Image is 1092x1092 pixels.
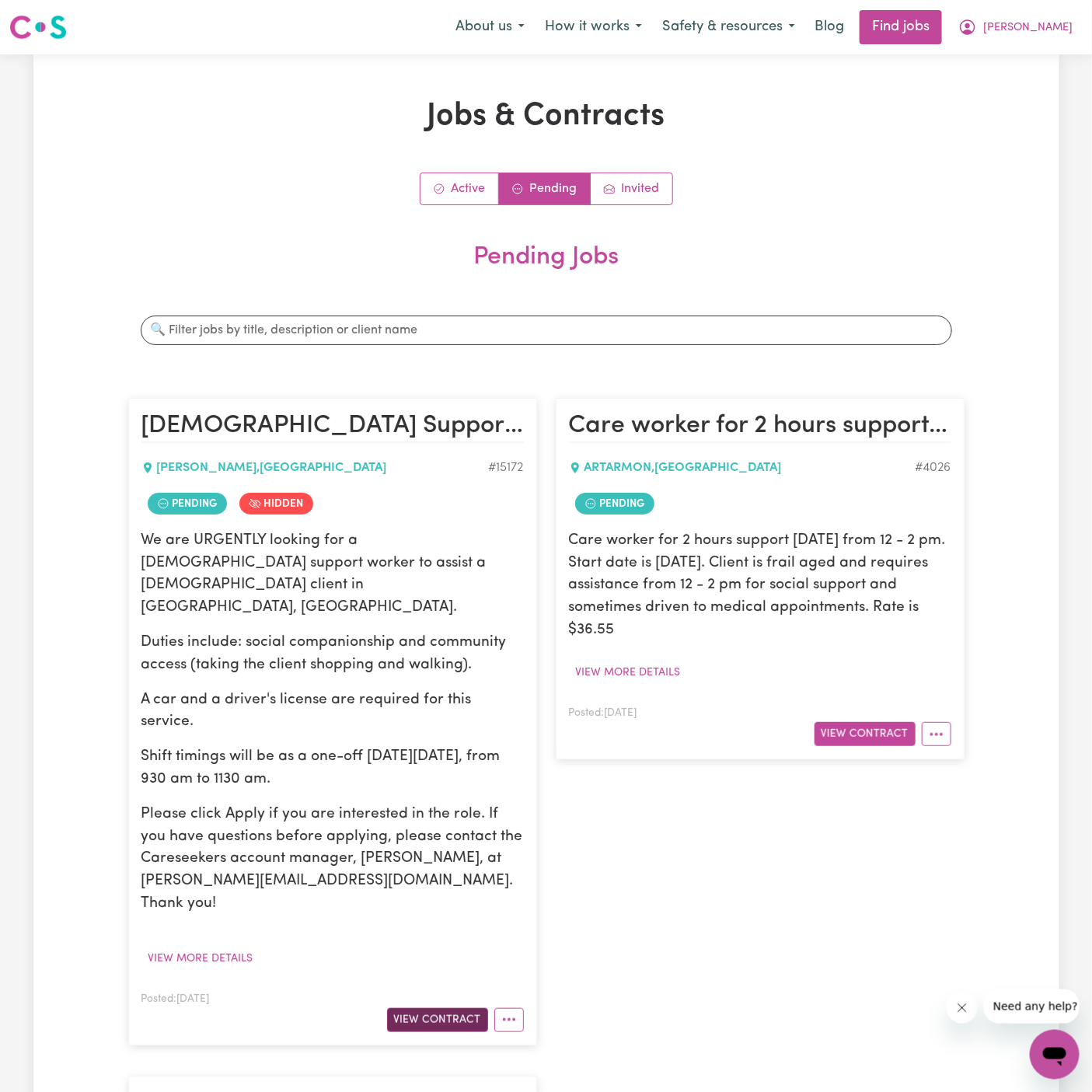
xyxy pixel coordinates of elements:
p: A car and a driver's license are required for this service. [141,689,524,734]
button: View Contract [815,722,916,746]
button: More options [922,722,951,746]
iframe: Button to launch messaging window [1030,1030,1080,1080]
h1: Jobs & Contracts [128,98,965,135]
div: [PERSON_NAME] , [GEOGRAPHIC_DATA] [141,459,489,477]
a: Active jobs [420,173,499,204]
span: Job is hidden [239,493,313,515]
button: More options [494,1008,524,1032]
img: Careseekers logo [9,13,67,41]
button: View more details [141,947,260,971]
span: Posted: [DATE] [569,708,637,718]
a: Contracts pending review [499,173,591,204]
p: Duties include: social companionship and community access (taking the client shopping and walking). [141,632,524,677]
div: Job ID #15172 [489,459,524,477]
div: Job ID #4026 [916,459,951,477]
span: [PERSON_NAME] [983,19,1073,37]
a: Blog [805,10,853,44]
div: ARTARMON , [GEOGRAPHIC_DATA] [569,459,916,477]
span: Posted: [DATE] [141,994,210,1004]
p: We are URGENTLY looking for a [DEMOGRAPHIC_DATA] support worker to assist a [DEMOGRAPHIC_DATA] cl... [141,530,524,619]
iframe: Close message [947,993,978,1024]
p: Care worker for 2 hours support [DATE] from 12 - 2 pm. Start date is [DATE]. Client is frail aged... [569,530,951,642]
a: Job invitations [591,173,672,204]
h2: Pending Jobs [128,242,965,297]
h2: Care worker for 2 hours support on Mondays [569,411,951,442]
button: View Contract [387,1008,488,1032]
button: Safety & resources [652,11,805,44]
span: Job contract pending review by care worker [575,493,654,515]
iframe: Message from company [984,989,1080,1024]
h2: Female Support Worker Needed In Hornsby, NSW [141,411,524,442]
p: Please click Apply if you are interested in the role. If you have questions before applying, plea... [141,804,524,916]
a: Find jobs [860,10,942,44]
button: About us [445,11,535,44]
p: Shift timings will be as a one-off [DATE][DATE], from 930 am to 1130 am. [141,746,524,791]
button: My Account [948,11,1083,44]
button: View more details [569,661,688,685]
span: Job contract pending review by care worker [148,493,227,515]
input: 🔍 Filter jobs by title, description or client name [141,316,952,345]
a: Careseekers logo [9,9,67,45]
button: How it works [535,11,652,44]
